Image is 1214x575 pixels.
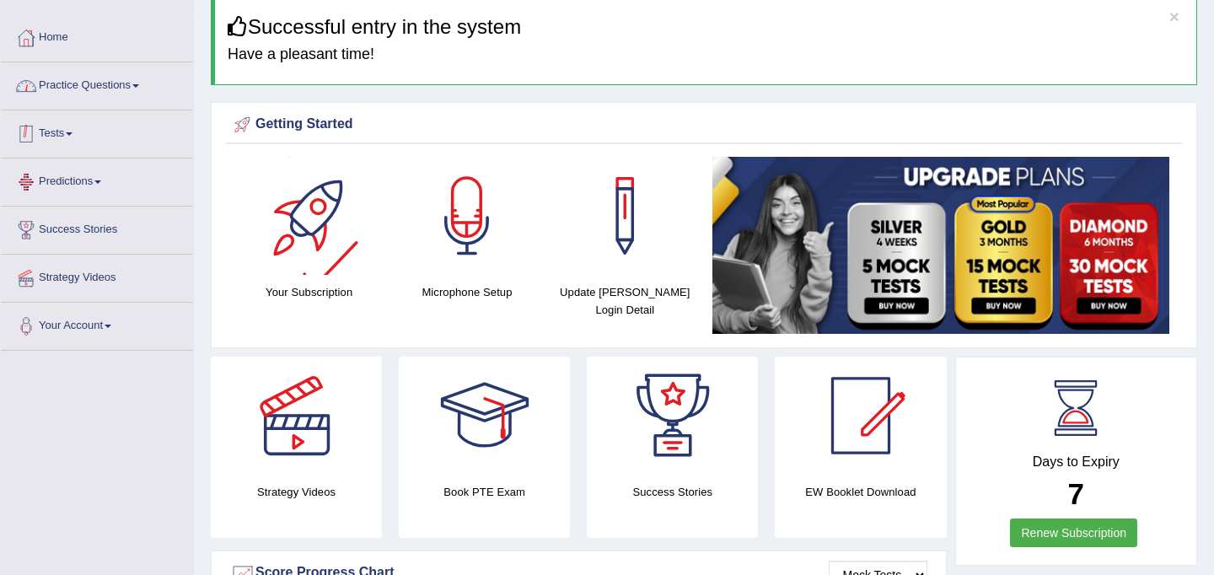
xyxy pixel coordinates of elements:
[1,110,193,153] a: Tests
[211,483,382,501] h4: Strategy Videos
[228,46,1184,63] h4: Have a pleasant time!
[712,157,1169,334] img: small5.jpg
[1,159,193,201] a: Predictions
[1,303,193,345] a: Your Account
[396,283,537,301] h4: Microphone Setup
[587,483,758,501] h4: Success Stories
[775,483,946,501] h4: EW Booklet Download
[1,207,193,249] a: Success Stories
[1010,519,1137,547] a: Renew Subscription
[975,454,1179,470] h4: Days to Expiry
[239,283,379,301] h4: Your Subscription
[1,62,193,105] a: Practice Questions
[555,283,696,319] h4: Update [PERSON_NAME] Login Detail
[1,14,193,56] a: Home
[1068,477,1084,510] b: 7
[1169,8,1179,25] button: ×
[230,112,1178,137] div: Getting Started
[1,255,193,297] a: Strategy Videos
[228,16,1184,38] h3: Successful entry in the system
[399,483,570,501] h4: Book PTE Exam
